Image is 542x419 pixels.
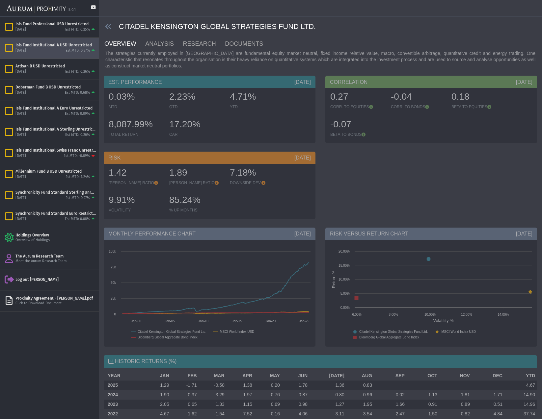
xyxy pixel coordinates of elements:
div: % UP MONTHS [169,208,223,213]
td: 0.98 [282,400,310,409]
td: 1.27 [310,400,346,409]
td: 0.37 [171,390,199,400]
div: CORR. TO EQUITIES [330,104,384,110]
td: 1.62 [171,409,199,419]
text: Jan-05 [165,319,175,323]
td: 1.71 [472,390,504,400]
td: 4.84 [472,409,504,419]
div: RISK VERSUS RETURN CHART [325,228,537,240]
td: 3.54 [346,409,374,419]
div: 85.24% [169,194,223,208]
div: HISTORIC RETURNS (%) [104,355,537,368]
text: 75k [111,265,116,269]
div: Est MTD: 0.25% [65,27,90,32]
span: 0.27 [330,91,348,102]
text: Bloomberg Global Aggregate Bond Index [359,335,419,339]
th: MAY [254,371,282,381]
div: RISK [104,152,315,164]
td: 0.69 [254,400,282,409]
td: 2.47 [374,409,407,419]
text: MSCI World Index USD [220,330,254,333]
td: 0.96 [346,390,374,400]
div: DOWNSIDE DEV. [230,180,284,185]
div: -0.07 [330,118,384,132]
td: 3.29 [199,390,227,400]
a: OVERVIEW [104,37,145,50]
td: 0.20 [254,381,282,390]
div: Est MTD: 0.27% [66,48,90,53]
div: Isis Fund Institutional A Sterling Unrestricted [15,127,96,132]
td: 1.90 [143,390,171,400]
div: The Aurum Research Team [15,254,96,259]
div: VOLATILITY [109,208,163,213]
td: 0.80 [310,390,346,400]
div: [DATE] [15,217,26,222]
text: Citadel Kensington Global Strategies Fund Ltd. [359,330,428,333]
div: MONTHLY PERFORMANCE CHART [104,228,315,240]
td: 1.81 [439,390,472,400]
div: Est MTD: -0.09% [64,154,90,159]
text: 14.00% [498,313,509,316]
td: 14.90 [504,390,537,400]
text: Bloomberg Global Aggregate Bond Index [138,335,198,339]
div: Overview of Holdings [15,238,96,243]
th: DEC [472,371,504,381]
th: YTD [504,371,537,381]
div: 4.71% [230,90,284,104]
td: 37.74 [504,409,537,419]
div: EST. PERFORMANCE [104,76,315,88]
text: 0.00% [340,306,350,309]
div: CORR. TO BONDS [391,104,445,110]
a: DOCUMENTS [224,37,272,50]
td: 0.83 [346,381,374,390]
td: 0.89 [439,400,472,409]
td: 2.05 [143,400,171,409]
td: -0.02 [374,390,407,400]
td: 1.15 [227,400,254,409]
div: 0.18 [451,90,505,104]
div: Est MTD: 1.24% [66,175,90,180]
th: 2023 [104,400,143,409]
div: BETA TO EQUITIES [451,104,505,110]
div: MTD [109,104,163,110]
div: 1.89 [169,166,223,180]
th: FEB [171,371,199,381]
div: Proximity Agreement - [PERSON_NAME].pdf [15,296,96,301]
text: 0 [114,312,116,316]
div: Isis Fund Institutional Swiss Franc Unrestricted [15,148,96,153]
a: RESEARCH [182,37,225,50]
div: Isis Fund Institutional A USD Unrestricted [15,42,96,48]
div: TOTAL RETURN [109,132,163,137]
th: MAR [199,371,227,381]
div: CAR [169,132,223,137]
div: Est MTD: 0.68% [65,90,90,95]
div: [DATE] [15,175,26,180]
div: Log out [PERSON_NAME] [15,277,96,282]
th: [DATE] [310,371,346,381]
td: 3.11 [310,409,346,419]
th: YEAR [104,371,143,381]
div: [DATE] [516,230,532,237]
text: 10.00% [339,278,350,281]
div: 5.0.1 [68,8,76,12]
div: QTD [169,104,223,110]
img: Aurum-Proximity%20white.svg [7,2,66,16]
div: Est MTD: 0.08% [65,217,90,222]
text: 8.00% [389,313,398,316]
div: Meet the Aurum Research Team [15,259,96,264]
text: 10.00% [424,313,436,316]
div: Isis Fund Institutional A Euro Unrestricted [15,106,96,111]
text: 20.00% [339,250,350,253]
th: 2024 [104,390,143,400]
div: [PERSON_NAME] RATIO [169,180,223,185]
td: 0.51 [472,400,504,409]
td: 1.50 [407,409,439,419]
div: Synchronicity Fund Standard Euro Restricted [15,211,96,216]
div: [DATE] [15,90,26,95]
div: 9.91% [109,194,163,208]
div: Click to Download Document. [15,301,96,306]
td: 0.91 [407,400,439,409]
td: 4.06 [282,409,310,419]
div: [DATE] [294,230,311,237]
div: [DATE] [294,154,311,161]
